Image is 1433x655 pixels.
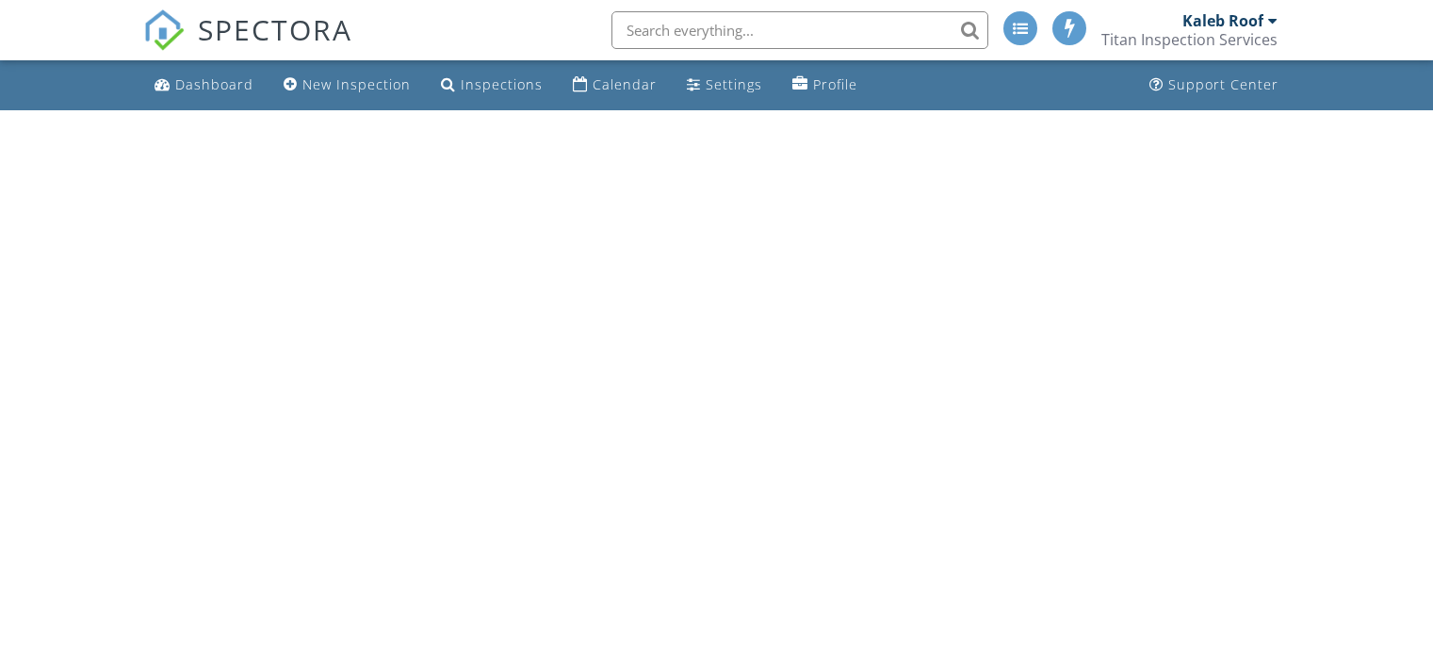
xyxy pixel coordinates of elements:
[147,68,261,103] a: Dashboard
[1182,11,1263,30] div: Kaleb Roof
[565,68,664,103] a: Calendar
[679,68,770,103] a: Settings
[276,68,418,103] a: New Inspection
[143,25,352,65] a: SPECTORA
[706,75,762,93] div: Settings
[198,9,352,49] span: SPECTORA
[593,75,657,93] div: Calendar
[1142,68,1286,103] a: Support Center
[1168,75,1278,93] div: Support Center
[175,75,253,93] div: Dashboard
[785,68,865,103] a: Profile
[433,68,550,103] a: Inspections
[461,75,543,93] div: Inspections
[302,75,411,93] div: New Inspection
[611,11,988,49] input: Search everything...
[813,75,857,93] div: Profile
[143,9,185,51] img: The Best Home Inspection Software - Spectora
[1101,30,1278,49] div: Titan Inspection Services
